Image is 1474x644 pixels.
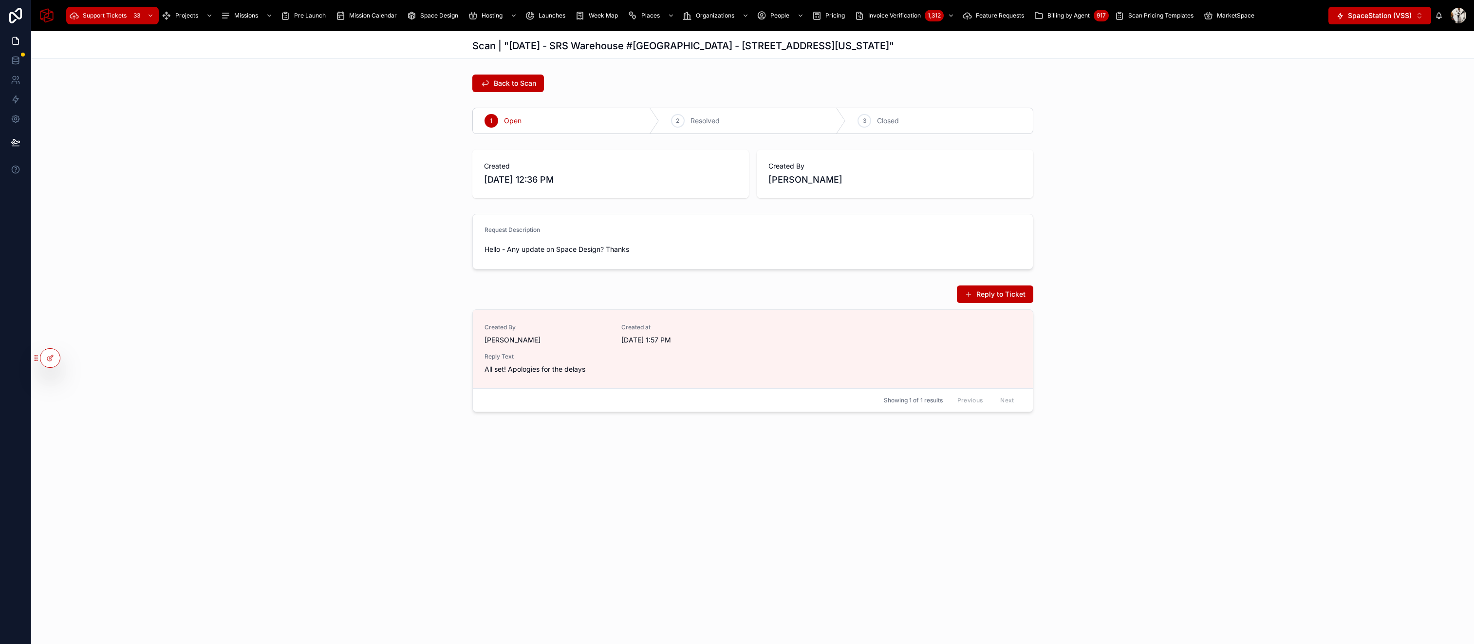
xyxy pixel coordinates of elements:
[490,117,492,125] span: 1
[589,12,618,19] span: Week Map
[1328,7,1431,24] button: Select Button
[234,12,258,19] span: Missions
[768,161,1022,171] span: Created By
[696,12,734,19] span: Organizations
[621,335,747,345] span: [DATE] 1:57 PM
[485,353,1021,360] span: Reply Text
[175,12,198,19] span: Projects
[868,12,921,19] span: Invoice Verification
[333,7,404,24] a: Mission Calendar
[83,12,127,19] span: Support Tickets
[1348,11,1412,20] span: SpaceStation (VSS)
[39,8,55,23] img: App logo
[768,173,842,187] span: [PERSON_NAME]
[278,7,333,24] a: Pre Launch
[66,7,159,24] a: Support Tickets33
[504,116,522,126] span: Open
[485,323,610,331] span: Created By
[1094,10,1109,21] div: 917
[131,10,143,21] div: 33
[959,7,1031,24] a: Feature Requests
[485,226,540,233] span: Request Description
[494,78,536,88] span: Back to Scan
[572,7,625,24] a: Week Map
[1217,12,1254,19] span: MarketSpace
[294,12,326,19] span: Pre Launch
[676,117,679,125] span: 2
[770,12,789,19] span: People
[539,12,565,19] span: Launches
[404,7,465,24] a: Space Design
[754,7,809,24] a: People
[484,173,737,187] span: [DATE] 12:36 PM
[679,7,754,24] a: Organizations
[159,7,218,24] a: Projects
[863,117,866,125] span: 3
[1128,12,1194,19] span: Scan Pricing Templates
[809,7,852,24] a: Pricing
[484,161,737,171] span: Created
[641,12,660,19] span: Places
[1200,7,1261,24] a: MarketSpace
[852,7,959,24] a: Invoice Verification1,312
[349,12,397,19] span: Mission Calendar
[482,12,503,19] span: Hosting
[690,116,720,126] span: Resolved
[825,12,845,19] span: Pricing
[62,5,1328,26] div: scrollable content
[1047,12,1090,19] span: Billing by Agent
[522,7,572,24] a: Launches
[957,285,1033,303] button: Reply to Ticket
[472,75,544,92] button: Back to Scan
[1112,7,1200,24] a: Scan Pricing Templates
[1031,7,1112,24] a: Billing by Agent917
[625,7,679,24] a: Places
[925,10,944,21] div: 1,312
[877,116,899,126] span: Closed
[884,397,943,404] span: Showing 1 of 1 results
[465,7,522,24] a: Hosting
[485,364,1021,374] span: All set! Apologies for the delays
[218,7,278,24] a: Missions
[472,39,894,53] h1: Scan | "[DATE] - SRS Warehouse #[GEOGRAPHIC_DATA] - [STREET_ADDRESS][US_STATE]"
[621,323,747,331] span: Created at
[485,245,1021,254] span: Hello - Any update on Space Design? Thanks
[485,335,541,345] span: [PERSON_NAME]
[420,12,458,19] span: Space Design
[976,12,1024,19] span: Feature Requests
